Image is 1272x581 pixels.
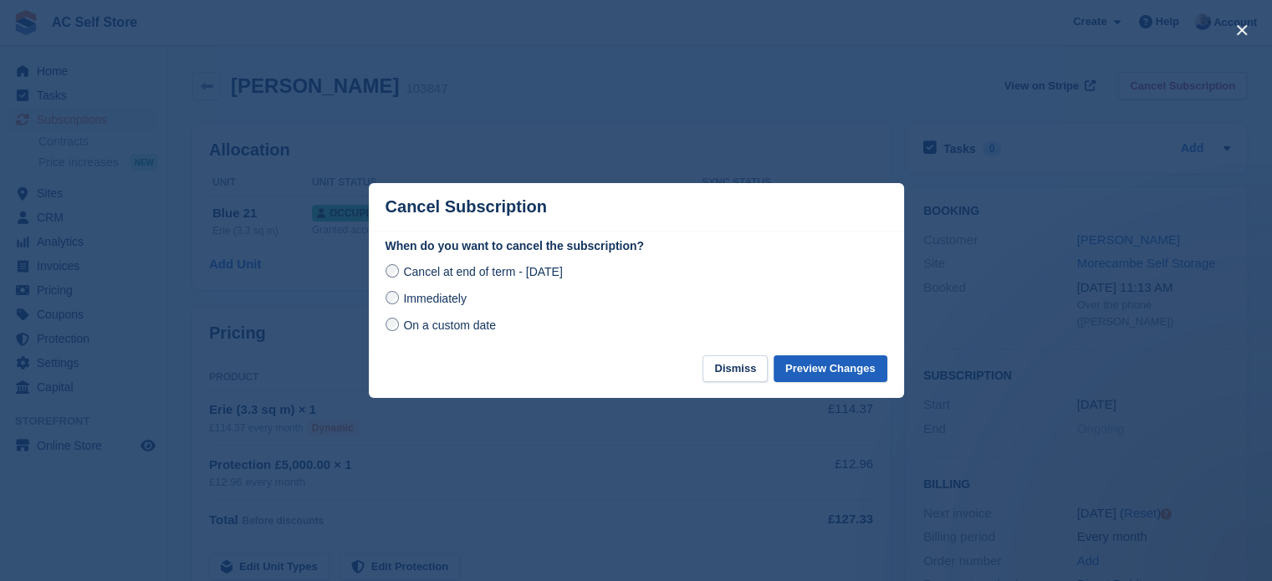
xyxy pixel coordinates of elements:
input: On a custom date [386,318,399,331]
span: Immediately [403,292,466,305]
span: Cancel at end of term - [DATE] [403,265,562,278]
input: Immediately [386,291,399,304]
input: Cancel at end of term - [DATE] [386,264,399,278]
span: On a custom date [403,319,496,332]
label: When do you want to cancel the subscription? [386,237,887,255]
p: Cancel Subscription [386,197,547,217]
button: Preview Changes [774,355,887,383]
button: close [1229,17,1255,43]
button: Dismiss [702,355,768,383]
